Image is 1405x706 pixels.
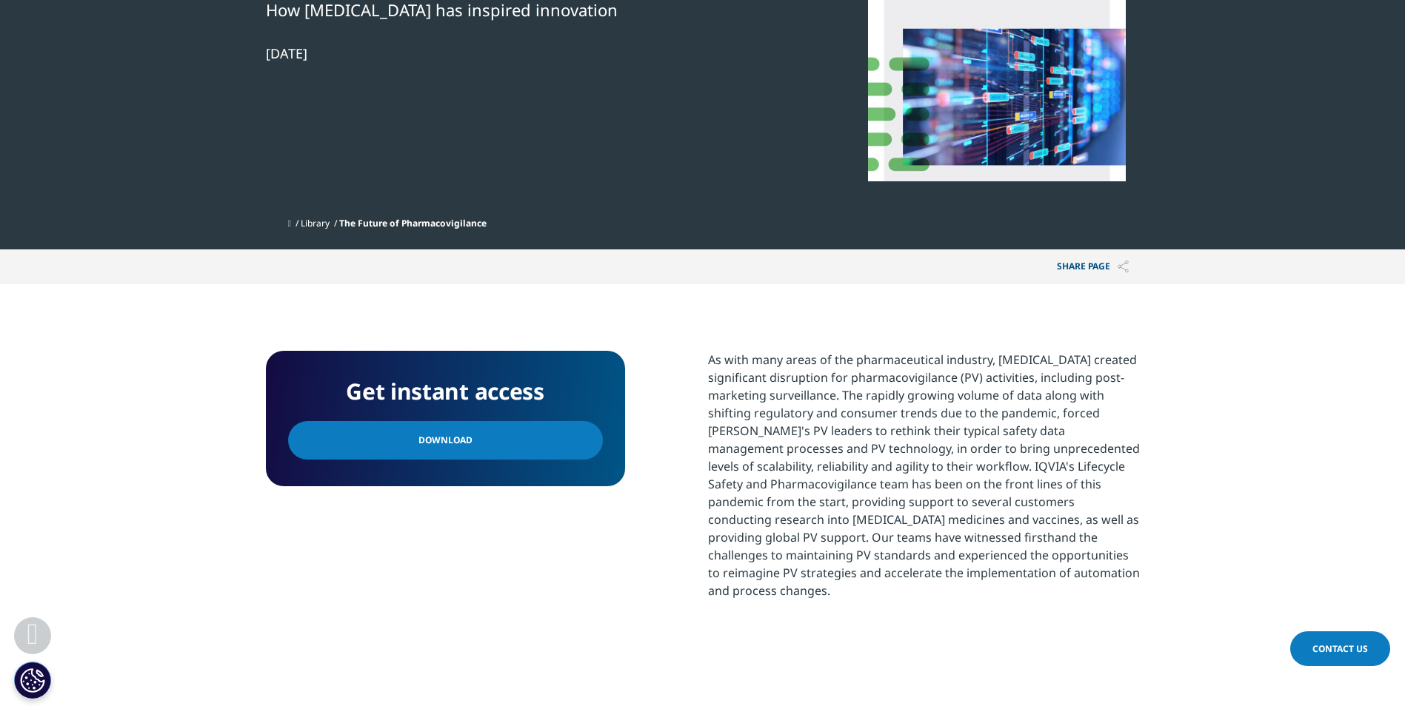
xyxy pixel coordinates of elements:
[1312,642,1368,655] span: Contact Us
[1118,260,1129,273] img: Share PAGE
[1046,249,1140,284] p: Share PAGE
[301,217,330,229] a: Library
[708,351,1140,611] p: As with many areas of the pharmaceutical industry, [MEDICAL_DATA] created significant disruption ...
[1290,631,1390,666] a: Contact Us
[288,373,603,410] h4: Get instant access
[1046,249,1140,284] button: Share PAGEShare PAGE
[266,44,774,62] div: [DATE]
[288,421,603,460] a: Download
[418,432,473,448] span: Download
[339,217,487,229] span: The Future of Pharmacovigilance
[14,662,51,699] button: Cookies Settings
